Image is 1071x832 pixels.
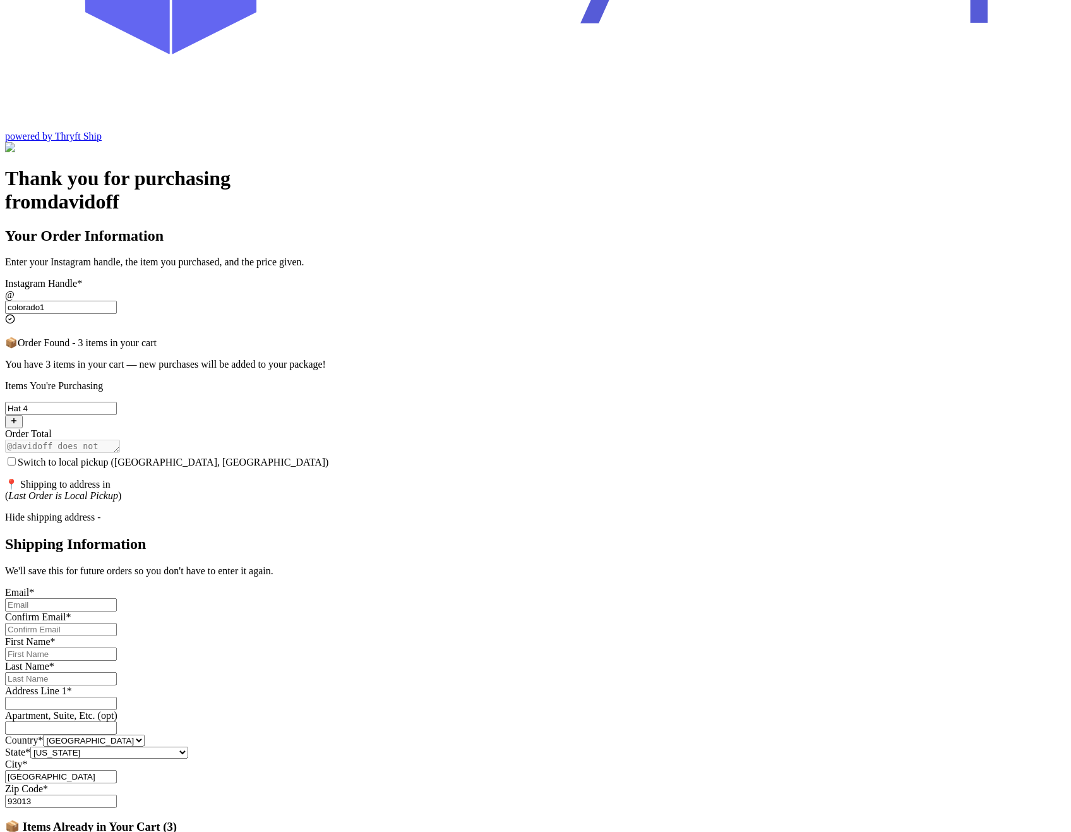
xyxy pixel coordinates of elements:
[5,536,1066,553] h2: Shipping Information
[5,710,117,721] label: Apartment, Suite, Etc. (opt)
[5,612,71,622] label: Confirm Email
[5,747,30,757] label: State
[8,457,16,466] input: Switch to local pickup ([GEOGRAPHIC_DATA], [GEOGRAPHIC_DATA])
[5,380,1066,392] p: Items You're Purchasing
[5,402,117,415] input: ex.funky hat
[5,795,117,808] input: 12345
[5,289,1066,301] div: @
[5,735,43,745] label: Country
[8,490,118,501] em: Last Order is Local Pickup
[5,623,117,636] input: Confirm Email
[5,428,1066,440] div: Order Total
[5,661,54,672] label: Last Name
[5,648,117,661] input: First Name
[5,636,56,647] label: First Name
[18,457,329,467] span: Switch to local pickup ([GEOGRAPHIC_DATA], [GEOGRAPHIC_DATA])
[5,227,1066,244] h2: Your Order Information
[5,512,1066,523] div: Hide shipping address -
[5,478,1066,502] p: 📍 Shipping to address in ( )
[5,565,1066,577] p: We'll save this for future orders so you don't have to enter it again.
[5,783,48,794] label: Zip Code
[5,672,117,685] input: Last Name
[5,598,117,612] input: Email
[5,278,82,289] label: Instagram Handle
[5,685,72,696] label: Address Line 1
[47,190,119,213] span: davidoff
[5,359,1066,370] p: You have 3 items in your cart — new purchases will be added to your package!
[5,759,28,769] label: City
[5,587,34,598] label: Email
[5,256,1066,268] p: Enter your Instagram handle, the item you purchased, and the price given.
[5,131,102,142] a: powered by Thryft Ship
[5,337,18,348] span: 📦
[18,337,157,348] span: Order Found - 3 items in your cart
[5,142,131,154] img: Customer Form Background
[5,167,1066,214] h1: Thank you for purchasing from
